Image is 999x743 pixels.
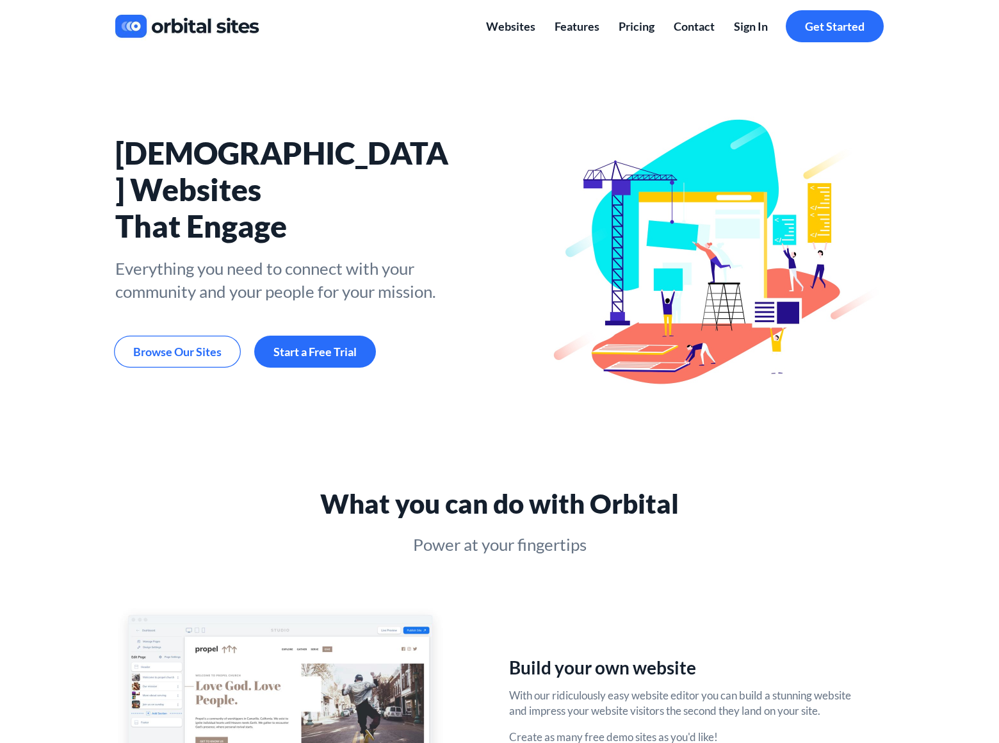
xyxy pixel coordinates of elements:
[786,10,884,43] a: Get Started
[114,345,241,359] a: Browse Our Sites
[674,19,715,33] span: Contact
[476,10,545,43] a: Websites
[166,533,832,556] p: Power at your fingertips
[545,10,609,43] a: Features
[519,117,884,386] img: dad5dc6e-0634-433e-925d-15ac8ec12354.jpg
[115,257,455,304] p: Everything you need to connect with your community and your people for your mission.
[619,19,654,33] span: Pricing
[555,19,599,33] span: Features
[254,345,376,359] a: Start a Free Trial
[509,657,852,678] p: Build your own website
[115,10,259,43] img: a830013a-b469-4526-b329-771b379920ab.jpg
[664,10,724,43] a: Contact
[734,19,768,33] span: Sign In
[724,10,777,43] a: Sign In
[254,336,376,368] button: Start a Free Trial
[114,336,241,368] button: Browse Our Sites
[609,10,664,43] a: Pricing
[805,19,865,33] span: Get Started
[509,688,852,719] p: With our ridiculously easy website editor you can build a stunning website and impress your websi...
[115,135,455,244] p: [DEMOGRAPHIC_DATA] Websites That Engage
[166,488,832,520] p: What you can do with Orbital
[486,19,535,33] span: Websites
